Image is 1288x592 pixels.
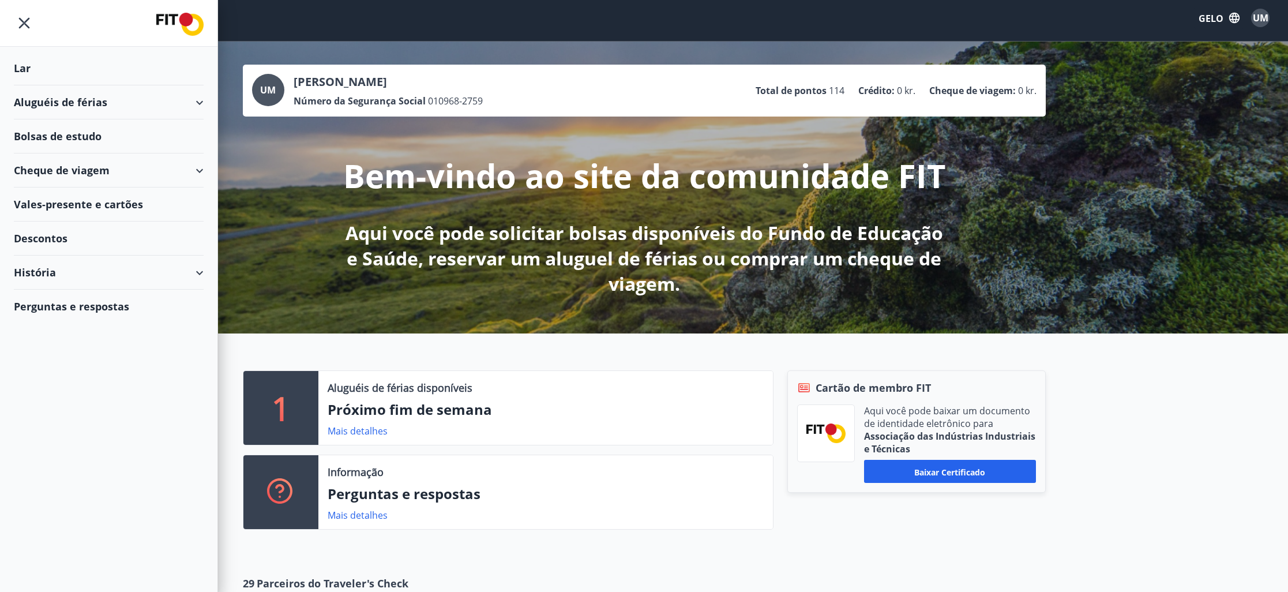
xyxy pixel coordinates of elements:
[929,84,1013,97] font: Cheque de viagem
[858,84,892,97] font: Crédito
[1199,12,1223,25] font: GELO
[328,400,492,419] font: Próximo fim de semana
[1018,84,1037,97] font: 0 kr.
[14,61,31,75] font: Lar
[816,381,931,395] font: Cartão de membro FIT
[328,509,388,522] font: Mais detalhes
[14,129,102,143] font: Bolsas de estudo
[260,84,276,96] font: UM
[14,265,56,279] font: História
[328,381,472,395] font: Aluguéis de férias disponíveis
[346,220,943,296] font: Aqui você pode solicitar bolsas disponíveis do Fundo de Educação e Saúde, reservar um aluguel de ...
[914,466,985,477] font: Baixar certificado
[892,84,895,97] font: :
[14,163,110,177] font: Cheque de viagem
[328,465,384,479] font: Informação
[14,231,67,245] font: Descontos
[806,424,846,443] img: FPQVkF9lTnNbbaRSFyT17YYeljoOGk5m51IhT0bO.png
[343,153,945,197] font: Bem-vindo ao site da comunidade FIT
[1246,4,1274,32] button: UM
[14,13,35,33] button: menu
[897,84,915,97] font: 0 kr.
[1253,12,1268,24] font: UM
[1194,7,1244,29] button: GELO
[756,84,827,97] font: Total de pontos
[257,576,408,590] font: Parceiros do Traveler's Check
[829,84,844,97] font: 114
[14,299,129,313] font: Perguntas e respostas
[14,95,107,109] font: Aluguéis de férias
[864,404,1030,430] font: Aqui você pode baixar um documento de identidade eletrônico para
[14,197,143,211] font: Vales-presente e cartões
[1013,84,1016,97] font: :
[328,425,388,437] font: Mais detalhes
[156,13,204,36] img: logotipo da união
[243,576,254,590] font: 29
[864,430,1035,455] font: Associação das Indústrias Industriais e Técnicas
[328,484,480,503] font: Perguntas e respostas
[294,74,387,89] font: [PERSON_NAME]
[272,386,290,430] font: 1
[428,95,483,107] font: 010968-2759
[864,460,1036,483] button: Baixar certificado
[294,95,426,107] font: Número da Segurança Social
